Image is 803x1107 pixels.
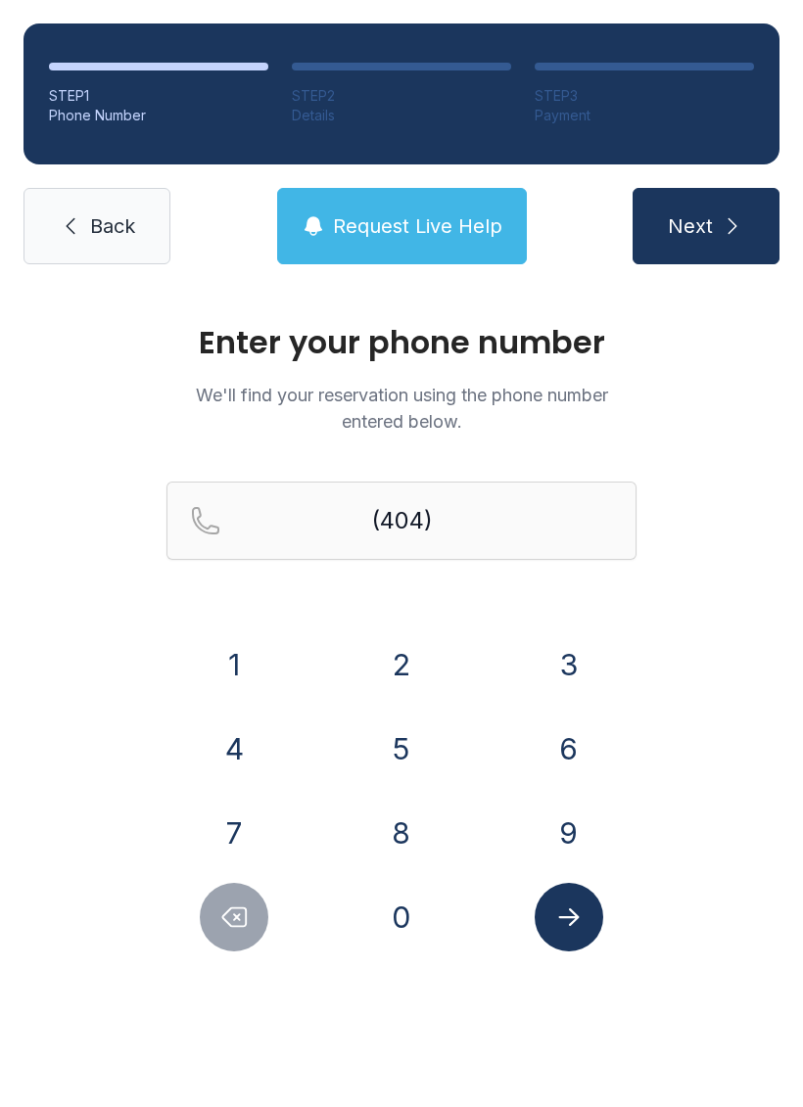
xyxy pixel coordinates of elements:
div: STEP 3 [535,86,754,106]
div: Phone Number [49,106,268,125]
div: Details [292,106,511,125]
input: Reservation phone number [166,482,637,560]
button: Submit lookup form [535,883,603,951]
button: 7 [200,799,268,867]
button: 1 [200,630,268,699]
span: Request Live Help [333,212,502,240]
button: 9 [535,799,603,867]
button: 4 [200,715,268,783]
div: STEP 1 [49,86,268,106]
div: STEP 2 [292,86,511,106]
button: Delete number [200,883,268,951]
span: Back [90,212,135,240]
button: 6 [535,715,603,783]
button: 2 [367,630,436,699]
p: We'll find your reservation using the phone number entered below. [166,382,637,435]
button: 5 [367,715,436,783]
button: 3 [535,630,603,699]
button: 8 [367,799,436,867]
button: 0 [367,883,436,951]
span: Next [668,212,713,240]
h1: Enter your phone number [166,327,637,358]
div: Payment [535,106,754,125]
